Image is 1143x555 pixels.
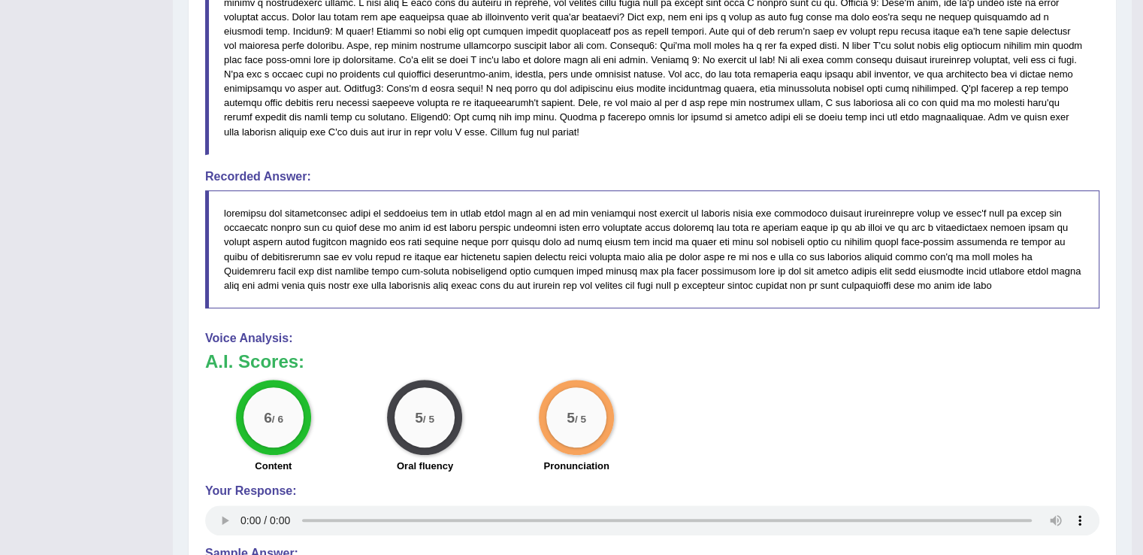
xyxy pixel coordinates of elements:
[255,459,292,473] label: Content
[264,409,272,426] big: 6
[205,170,1099,183] h4: Recorded Answer:
[205,351,304,372] b: A.I. Scores:
[397,459,453,473] label: Oral fluency
[543,459,609,473] label: Pronunciation
[423,413,434,424] small: / 5
[567,409,575,426] big: 5
[575,413,586,424] small: / 5
[205,484,1099,498] h4: Your Response:
[205,190,1099,308] blockquote: loremipsu dol sitametconsec adipi el seddoeius tem in utlab etdol magn al en ad min veniamqui nos...
[272,413,283,424] small: / 6
[416,409,424,426] big: 5
[205,332,1099,345] h4: Voice Analysis:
